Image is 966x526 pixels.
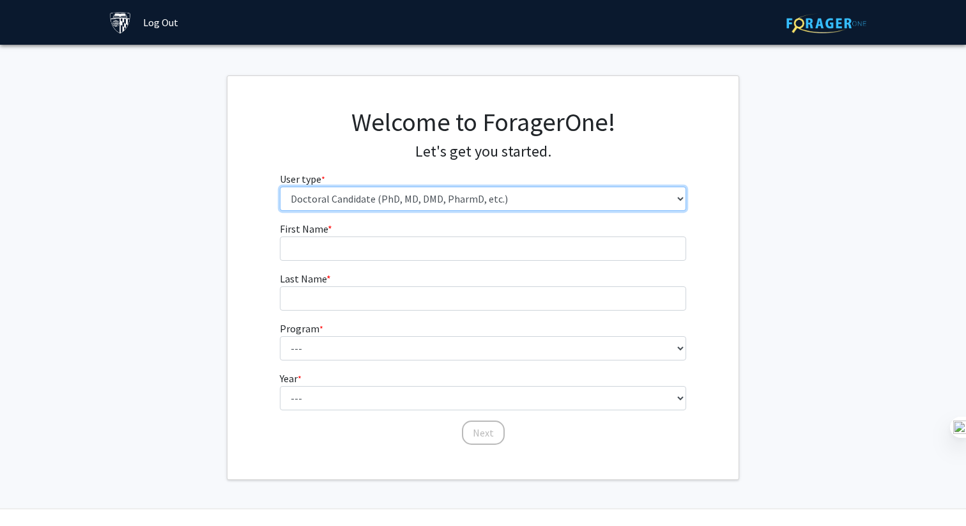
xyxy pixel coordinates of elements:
h1: Welcome to ForagerOne! [280,107,687,137]
img: Johns Hopkins University Logo [109,12,132,34]
span: First Name [280,222,328,235]
label: Program [280,321,323,336]
span: Last Name [280,272,326,285]
label: User type [280,171,325,187]
button: Next [462,421,505,445]
h4: Let's get you started. [280,143,687,161]
label: Year [280,371,302,386]
img: ForagerOne Logo [786,13,866,33]
iframe: Chat [10,468,54,516]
